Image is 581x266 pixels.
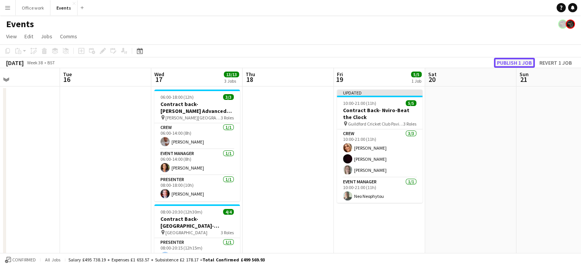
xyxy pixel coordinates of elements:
span: All jobs [44,257,62,263]
span: Fri [337,71,343,78]
span: Thu [246,71,255,78]
app-user-avatar: Blue Hat [566,20,575,29]
span: 17 [153,75,164,84]
app-card-role: Crew1/106:00-14:00 (8h)[PERSON_NAME] [154,123,240,149]
span: 19 [336,75,343,84]
span: 20 [427,75,437,84]
app-card-role: Presenter1/108:00-18:00 (10h)[PERSON_NAME] [154,175,240,201]
span: [GEOGRAPHIC_DATA] [165,230,207,235]
span: Comms [60,33,77,40]
span: Guildford Cricket Club Pavilion [348,121,403,127]
app-card-role: Event Manager1/110:00-21:00 (11h)Neo Neophytou [337,178,422,204]
a: Edit [21,31,36,41]
span: Edit [24,33,33,40]
span: Sun [520,71,529,78]
span: View [6,33,17,40]
div: BST [47,60,55,65]
span: Total Confirmed £499 569.93 [202,257,265,263]
span: 10:00-21:00 (11h) [343,100,376,106]
span: 3 Roles [221,230,234,235]
div: 3 Jobs [224,78,239,84]
span: 08:00-20:30 (12h30m) [160,209,202,215]
span: 3 Roles [221,115,234,121]
div: Updated [337,90,422,96]
a: View [3,31,20,41]
span: Wed [154,71,164,78]
h3: Contract Back- Nviro-Beat the Clock [337,107,422,121]
span: Jobs [41,33,52,40]
button: Publish 1 job [494,58,535,68]
h1: Events [6,18,34,30]
span: 13/13 [224,72,239,77]
span: 5/5 [406,100,416,106]
span: Confirmed [12,257,36,263]
app-job-card: 06:00-18:00 (12h)3/3Contract back- [PERSON_NAME] Advanced Materials- Chain Reaction [PERSON_NAME]... [154,90,240,201]
span: 4/4 [223,209,234,215]
div: 1 Job [411,78,421,84]
h3: Contract Back- [GEOGRAPHIC_DATA]-Animate [154,215,240,229]
div: [DATE] [6,59,24,67]
app-card-role: Event Manager1/106:00-14:00 (8h)[PERSON_NAME] [154,149,240,175]
div: Salary £495 738.19 + Expenses £1 653.57 + Subsistence £2 178.17 = [68,257,265,263]
span: 06:00-18:00 (12h) [160,94,194,100]
h3: Contract back- [PERSON_NAME] Advanced Materials- Chain Reaction [154,101,240,114]
span: 16 [62,75,72,84]
a: Jobs [38,31,55,41]
span: 21 [518,75,529,84]
app-card-role: Presenter1/108:00-20:15 (12h15m)[PERSON_NAME] [154,238,240,264]
a: Comms [57,31,80,41]
span: 5/5 [411,72,422,77]
span: 18 [244,75,255,84]
app-user-avatar: Blue Hat [558,20,567,29]
span: [PERSON_NAME][GEOGRAPHIC_DATA] [165,115,221,121]
app-card-role: Crew3/310:00-21:00 (11h)[PERSON_NAME][PERSON_NAME][PERSON_NAME] [337,129,422,178]
span: Tue [63,71,72,78]
button: Revert 1 job [536,58,575,68]
button: Confirmed [4,256,37,264]
span: Week 38 [25,60,44,65]
span: Sat [428,71,437,78]
button: Events [50,0,78,15]
button: Office work [16,0,50,15]
app-job-card: Updated10:00-21:00 (11h)5/5Contract Back- Nviro-Beat the Clock Guildford Cricket Club Pavilion3 R... [337,90,422,203]
span: 3/3 [223,94,234,100]
span: 3 Roles [403,121,416,127]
